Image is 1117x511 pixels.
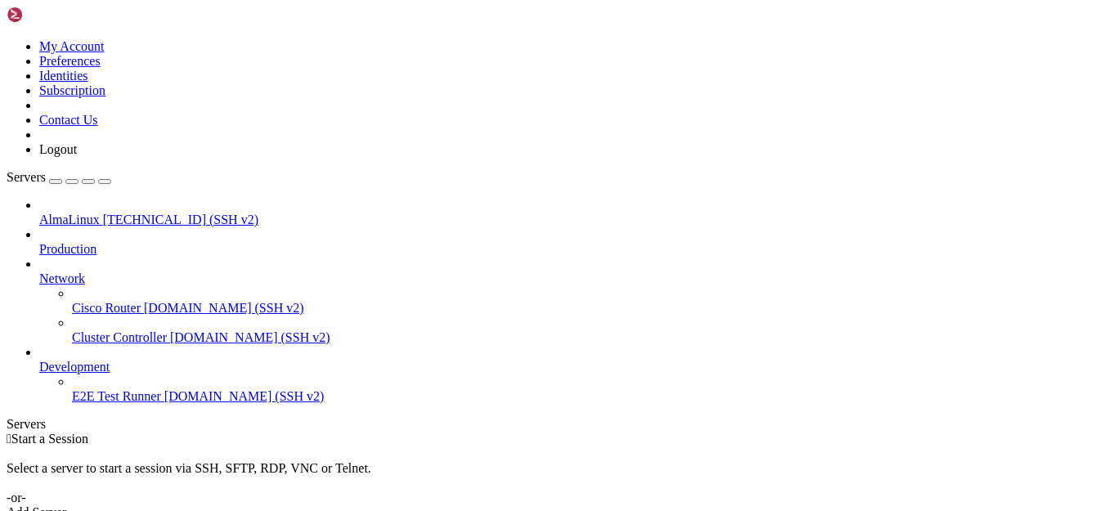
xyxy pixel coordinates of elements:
[7,432,11,446] span: 
[72,389,161,403] span: E2E Test Runner
[39,271,85,285] span: Network
[39,242,96,256] span: Production
[39,113,98,127] a: Contact Us
[103,213,258,226] span: [TECHNICAL_ID] (SSH v2)
[7,170,111,184] a: Servers
[39,69,88,83] a: Identities
[39,257,1110,345] li: Network
[11,432,88,446] span: Start a Session
[170,330,330,344] span: [DOMAIN_NAME] (SSH v2)
[39,345,1110,404] li: Development
[7,170,46,184] span: Servers
[39,213,100,226] span: AlmaLinux
[7,7,101,23] img: Shellngn
[72,374,1110,404] li: E2E Test Runner [DOMAIN_NAME] (SSH v2)
[39,360,110,374] span: Development
[39,227,1110,257] li: Production
[39,271,1110,286] a: Network
[72,301,1110,316] a: Cisco Router [DOMAIN_NAME] (SSH v2)
[39,142,77,156] a: Logout
[39,213,1110,227] a: AlmaLinux [TECHNICAL_ID] (SSH v2)
[164,389,325,403] span: [DOMAIN_NAME] (SSH v2)
[7,446,1110,505] div: Select a server to start a session via SSH, SFTP, RDP, VNC or Telnet. -or-
[39,198,1110,227] li: AlmaLinux [TECHNICAL_ID] (SSH v2)
[72,330,1110,345] a: Cluster Controller [DOMAIN_NAME] (SSH v2)
[39,39,105,53] a: My Account
[7,417,1110,432] div: Servers
[39,360,1110,374] a: Development
[39,83,105,97] a: Subscription
[72,389,1110,404] a: E2E Test Runner [DOMAIN_NAME] (SSH v2)
[72,286,1110,316] li: Cisco Router [DOMAIN_NAME] (SSH v2)
[39,54,101,68] a: Preferences
[72,301,141,315] span: Cisco Router
[39,242,1110,257] a: Production
[72,316,1110,345] li: Cluster Controller [DOMAIN_NAME] (SSH v2)
[144,301,304,315] span: [DOMAIN_NAME] (SSH v2)
[72,330,167,344] span: Cluster Controller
